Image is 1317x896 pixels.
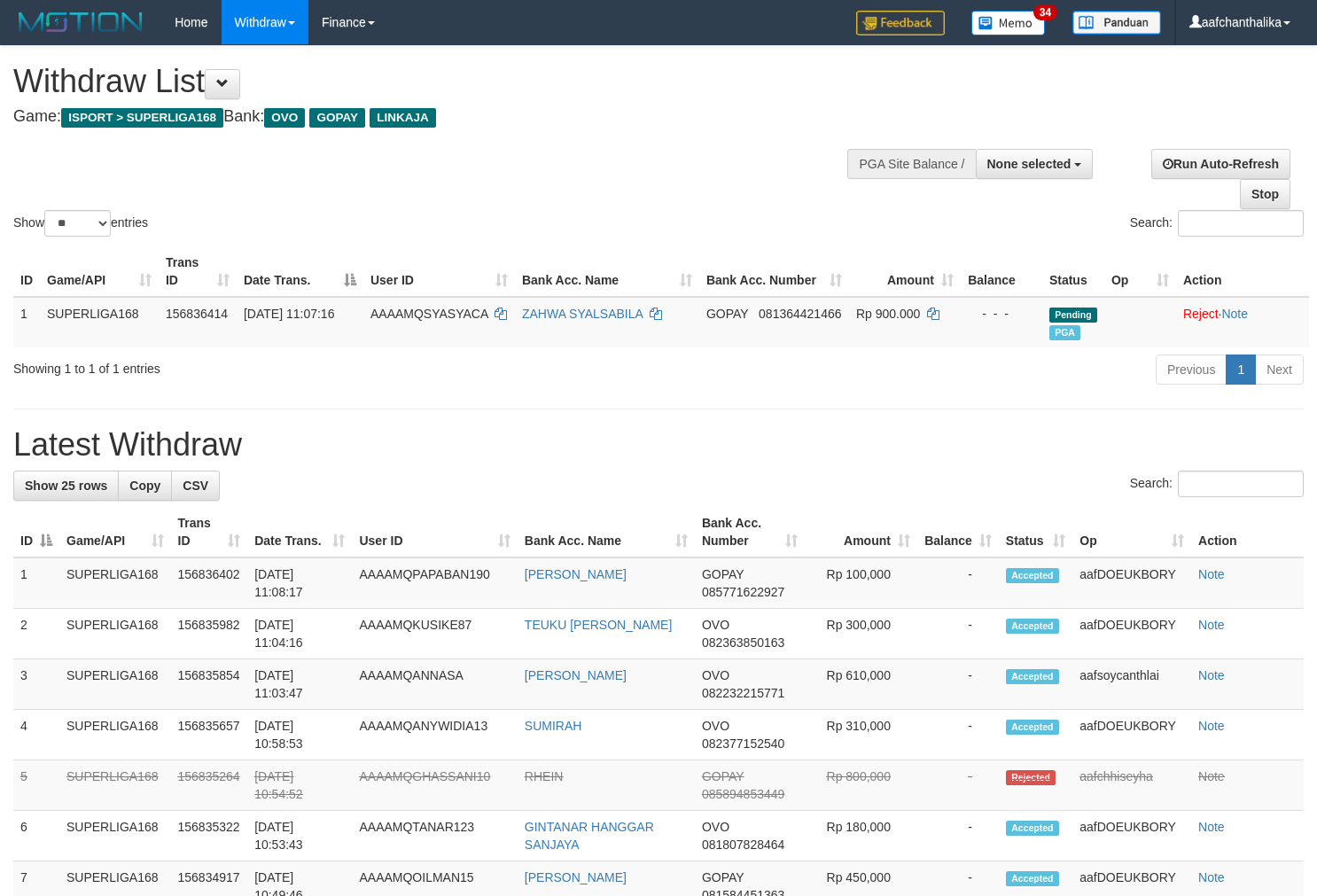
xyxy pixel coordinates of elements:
[525,820,654,852] a: GINTANAR HANGGAR SANJAYA
[247,507,352,557] th: Date Trans.: activate to sort column ascending
[352,659,517,710] td: AAAAMQANNASA
[917,659,999,710] td: -
[309,108,365,128] span: GOPAY
[44,210,111,237] select: Showentries
[702,769,744,783] span: GOPAY
[1198,719,1225,733] a: Note
[363,246,515,297] th: User ID: activate to sort column ascending
[13,210,148,237] label: Show entries
[1178,471,1304,497] input: Search:
[856,11,945,35] img: Feedback.jpg
[244,307,334,321] span: [DATE] 11:07:16
[247,811,352,861] td: [DATE] 10:53:43
[61,108,223,128] span: ISPORT > SUPERLIGA168
[917,557,999,609] td: -
[1255,355,1304,385] a: Next
[917,811,999,861] td: -
[370,307,488,321] span: AAAAMQSYASYACA
[1049,325,1080,340] span: Marked by aafsoycanthlai
[847,149,975,179] div: PGA Site Balance /
[370,108,436,128] span: LINKAJA
[525,870,627,884] a: [PERSON_NAME]
[976,149,1094,179] button: None selected
[1240,179,1290,209] a: Stop
[183,479,208,493] span: CSV
[1183,307,1219,321] a: Reject
[247,557,352,609] td: [DATE] 11:08:17
[13,710,59,760] td: 4
[702,585,784,599] span: Copy 085771622927 to clipboard
[699,246,849,297] th: Bank Acc. Number: activate to sort column ascending
[1198,567,1225,581] a: Note
[171,471,220,501] a: CSV
[805,710,917,760] td: Rp 310,000
[13,246,40,297] th: ID
[13,811,59,861] td: 6
[805,760,917,811] td: Rp 800,000
[525,567,627,581] a: [PERSON_NAME]
[1072,11,1161,35] img: panduan.png
[1072,557,1191,609] td: aafDOEUKBORY
[13,609,59,659] td: 2
[129,479,160,493] span: Copy
[171,557,248,609] td: 156836402
[961,246,1042,297] th: Balance
[1156,355,1227,385] a: Previous
[518,507,695,557] th: Bank Acc. Name: activate to sort column ascending
[1049,308,1097,323] span: Pending
[702,719,729,733] span: OVO
[13,64,861,99] h1: Withdraw List
[59,811,171,861] td: SUPERLIGA168
[1104,246,1176,297] th: Op: activate to sort column ascending
[1072,760,1191,811] td: aafchhiseyha
[1006,821,1059,836] span: Accepted
[352,811,517,861] td: AAAAMQTANAR123
[999,507,1072,557] th: Status: activate to sort column ascending
[849,246,961,297] th: Amount: activate to sort column ascending
[805,659,917,710] td: Rp 610,000
[171,507,248,557] th: Trans ID: activate to sort column ascending
[702,635,784,650] span: Copy 082363850163 to clipboard
[1006,619,1059,634] span: Accepted
[247,659,352,710] td: [DATE] 11:03:47
[159,246,237,297] th: Trans ID: activate to sort column ascending
[525,769,564,783] a: RHEIN
[702,567,744,581] span: GOPAY
[352,609,517,659] td: AAAAMQKUSIKE87
[352,710,517,760] td: AAAAMQANYWIDIA13
[1006,568,1059,583] span: Accepted
[352,507,517,557] th: User ID: activate to sort column ascending
[1176,297,1309,347] td: ·
[1191,507,1304,557] th: Action
[1151,149,1290,179] a: Run Auto-Refresh
[13,297,40,347] td: 1
[171,609,248,659] td: 156835982
[59,609,171,659] td: SUPERLIGA168
[25,479,107,493] span: Show 25 rows
[968,305,1035,323] div: - - -
[1072,710,1191,760] td: aafDOEUKBORY
[1221,307,1248,321] a: Note
[13,471,119,501] a: Show 25 rows
[917,760,999,811] td: -
[1033,4,1057,20] span: 34
[247,710,352,760] td: [DATE] 10:58:53
[805,609,917,659] td: Rp 300,000
[805,811,917,861] td: Rp 180,000
[59,659,171,710] td: SUPERLIGA168
[1178,210,1304,237] input: Search:
[1006,720,1059,735] span: Accepted
[515,246,699,297] th: Bank Acc. Name: activate to sort column ascending
[702,618,729,632] span: OVO
[352,557,517,609] td: AAAAMQPAPABAN190
[525,618,672,632] a: TEUKU [PERSON_NAME]
[1072,811,1191,861] td: aafDOEUKBORY
[40,297,159,347] td: SUPERLIGA168
[759,307,841,321] span: Copy 081364421466 to clipboard
[13,557,59,609] td: 1
[13,108,861,126] h4: Game: Bank:
[1198,870,1225,884] a: Note
[702,787,784,801] span: Copy 085894853449 to clipboard
[247,760,352,811] td: [DATE] 10:54:52
[702,668,729,682] span: OVO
